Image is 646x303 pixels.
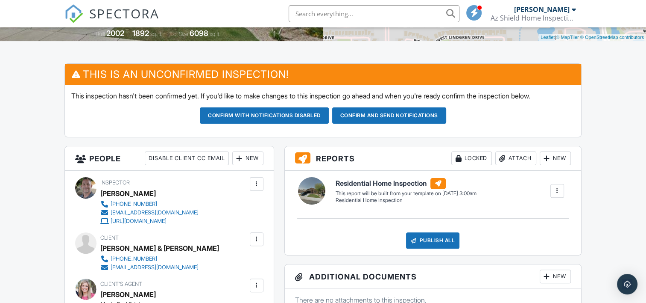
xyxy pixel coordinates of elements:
[538,34,646,41] div: |
[100,208,199,217] a: [EMAIL_ADDRESS][DOMAIN_NAME]
[285,264,581,289] h3: Additional Documents
[100,200,199,208] a: [PHONE_NUMBER]
[65,146,273,171] h3: People
[100,288,156,301] a: [PERSON_NAME]
[100,255,212,263] a: [PHONE_NUMBER]
[145,151,229,165] div: Disable Client CC Email
[106,29,124,38] div: 2002
[100,235,119,241] span: Client
[132,29,149,38] div: 1892
[111,264,199,271] div: [EMAIL_ADDRESS][DOMAIN_NAME]
[71,91,574,101] p: This inspection hasn't been confirmed yet. If you'd like to make changes to this inspection go ah...
[100,281,142,287] span: Client's Agent
[540,151,571,165] div: New
[580,35,644,40] a: © OpenStreetMap contributors
[200,107,329,124] button: Confirm with notifications disabled
[64,12,159,30] a: SPECTORA
[406,232,459,249] div: Publish All
[190,29,208,38] div: 6098
[100,242,219,255] div: [PERSON_NAME] & [PERSON_NAME]
[556,35,579,40] a: © MapTiler
[451,151,492,165] div: Locked
[336,197,476,204] div: Residential Home Inspection
[111,255,157,262] div: [PHONE_NUMBER]
[65,64,581,85] h3: This is an Unconfirmed Inspection!
[100,217,199,226] a: [URL][DOMAIN_NAME]
[111,201,157,208] div: [PHONE_NUMBER]
[495,151,536,165] div: Attach
[332,107,446,124] button: Confirm and send notifications
[336,190,476,197] div: This report will be built from your template on [DATE] 3:00am
[491,14,576,22] div: Az Shield Home Inspections
[285,146,581,171] h3: Reports
[541,35,555,40] a: Leaflet
[232,151,263,165] div: New
[617,274,637,294] div: Open Intercom Messenger
[100,179,130,186] span: Inspector
[150,31,162,37] span: sq. ft.
[89,4,159,22] span: SPECTORA
[336,178,476,189] h6: Residential Home Inspection
[540,270,571,283] div: New
[96,31,105,37] span: Built
[100,187,156,200] div: [PERSON_NAME]
[210,31,220,37] span: sq.ft.
[100,263,212,272] a: [EMAIL_ADDRESS][DOMAIN_NAME]
[289,5,459,22] input: Search everything...
[170,31,188,37] span: Lot Size
[514,5,570,14] div: [PERSON_NAME]
[111,209,199,216] div: [EMAIL_ADDRESS][DOMAIN_NAME]
[111,218,167,225] div: [URL][DOMAIN_NAME]
[64,4,83,23] img: The Best Home Inspection Software - Spectora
